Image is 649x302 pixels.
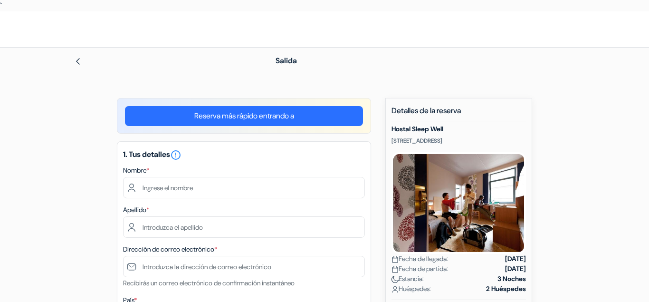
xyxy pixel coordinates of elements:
[123,256,365,277] input: Introduzca la dirección de correo electrónico
[123,177,365,198] input: Ingrese el nombre
[170,149,181,161] i: error_outline
[391,125,526,133] h5: Hostal Sleep Well
[123,216,365,238] input: Introduzca el apellido
[391,256,399,263] img: calendar.svg
[123,279,295,287] small: Recibirás un correo electrónico de confirmación instantáneo
[497,274,526,284] strong: 3 Noches
[391,106,526,121] h5: Detalles de la reserva
[123,205,149,215] label: Apellido
[170,149,181,159] a: error_outline
[276,56,297,66] span: Salida
[391,286,399,293] img: user_icon.svg
[391,274,424,284] span: Estancia:
[505,264,526,274] strong: [DATE]
[123,149,365,161] h5: 1. Tus detalles
[391,284,431,294] span: Huéspedes:
[74,58,82,65] img: left_arrow.svg
[505,254,526,264] strong: [DATE]
[11,18,117,41] img: Hostales.com
[125,106,363,126] a: Reserva más rápido entrando a
[123,166,149,175] label: Nombre
[391,137,526,145] p: [STREET_ADDRESS]
[486,284,526,294] strong: 2 Huéspedes
[391,264,448,274] span: Fecha de partida:
[391,254,448,264] span: Fecha de llegada:
[123,244,217,254] label: Dirección de correo electrónico
[391,276,399,283] img: moon.svg
[391,266,399,273] img: calendar.svg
